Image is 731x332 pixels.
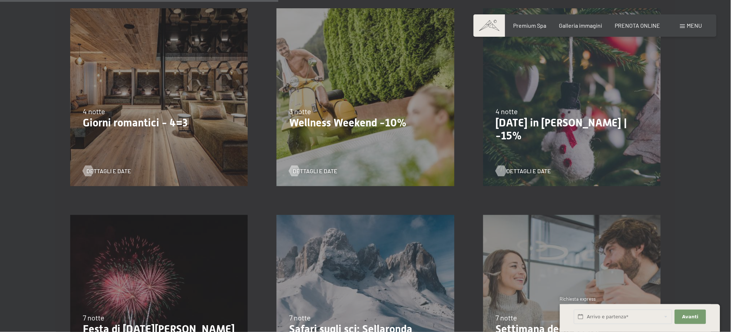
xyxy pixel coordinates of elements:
[293,167,337,175] span: Dettagli e Date
[496,116,648,142] p: [DATE] in [PERSON_NAME] | -15%
[513,22,546,29] a: Premium Spa
[560,296,596,302] span: Richiesta express
[682,314,699,320] span: Avanti
[496,313,517,322] span: 7 notte
[496,167,544,175] a: Dettagli e Date
[289,167,337,175] a: Dettagli e Date
[559,22,602,29] a: Galleria immagini
[675,310,706,324] button: Avanti
[83,313,104,322] span: 7 notte
[507,167,551,175] span: Dettagli e Date
[289,107,311,116] span: 3 notte
[83,167,131,175] a: Dettagli e Date
[615,22,660,29] a: PRENOTA ONLINE
[83,116,235,129] p: Giorni romantici - 4=3
[496,107,518,116] span: 4 notte
[687,22,702,29] span: Menu
[289,116,441,129] p: Wellness Weekend -10%
[83,107,105,116] span: 4 notte
[86,167,131,175] span: Dettagli e Date
[289,313,311,322] span: 7 notte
